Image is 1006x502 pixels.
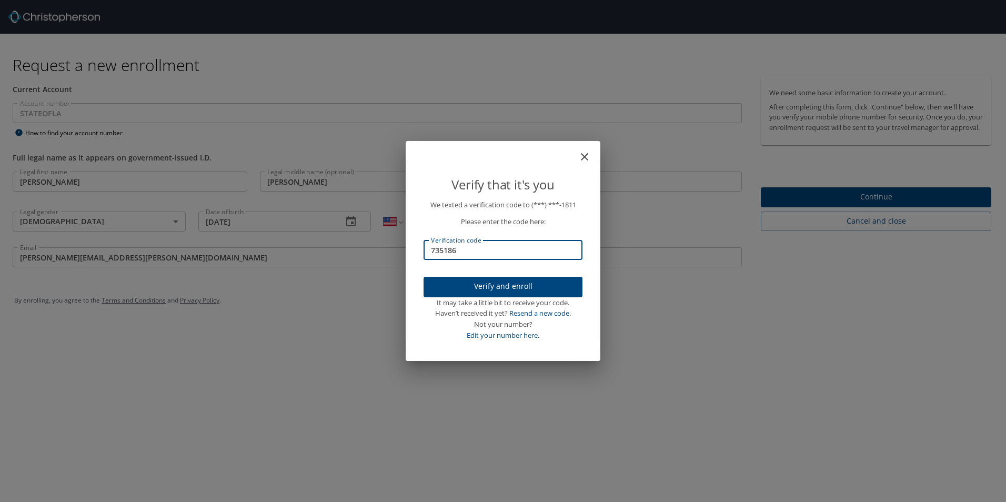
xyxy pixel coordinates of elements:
p: Please enter the code here: [424,216,582,227]
a: Resend a new code. [509,308,571,318]
button: close [584,145,596,158]
div: Haven’t received it yet? [424,308,582,319]
span: Verify and enroll [432,280,574,293]
a: Edit your number here. [467,330,539,340]
p: Verify that it's you [424,175,582,195]
div: It may take a little bit to receive your code. [424,297,582,308]
div: Not your number? [424,319,582,330]
button: Verify and enroll [424,277,582,297]
p: We texted a verification code to (***) ***- 1811 [424,199,582,210]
